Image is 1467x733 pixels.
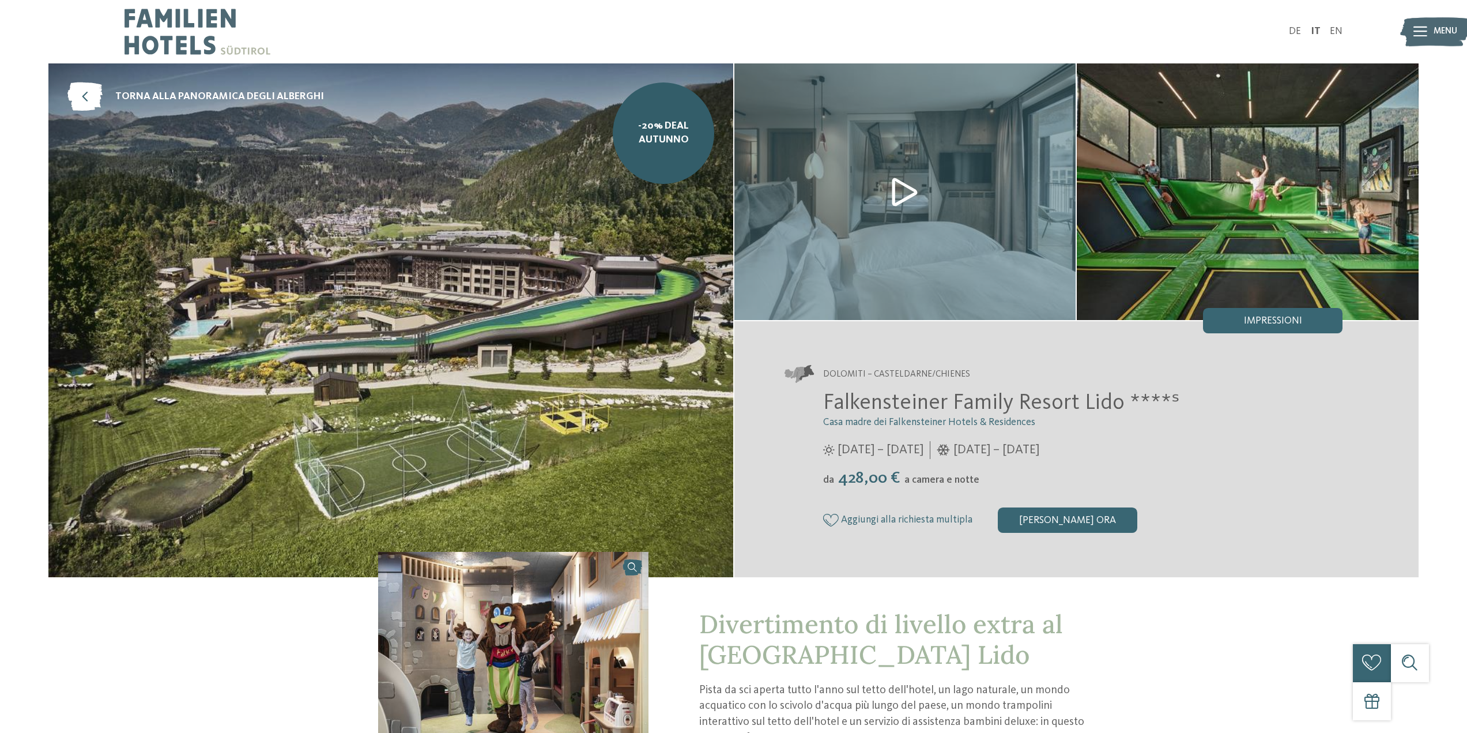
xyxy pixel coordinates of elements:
span: Menu [1434,25,1457,38]
span: [DATE] – [DATE] [838,441,923,459]
span: Falkensteiner Family Resort Lido ****ˢ [823,392,1180,414]
a: EN [1330,27,1342,36]
span: da [823,475,834,485]
span: 428,00 € [835,470,903,487]
img: Il family hotel a Chienes dal fascino particolare [1077,63,1419,320]
span: Dolomiti – Casteldarne/Chienes [823,369,970,381]
span: [DATE] – [DATE] [953,441,1039,459]
a: DE [1289,27,1301,36]
img: Il family hotel a Chienes dal fascino particolare [734,63,1076,320]
span: Divertimento di livello extra al [GEOGRAPHIC_DATA] Lido [699,608,1063,671]
span: Casa madre dei Falkensteiner Hotels & Residences [823,418,1035,427]
i: Orari d'apertura inverno [937,445,950,456]
a: IT [1311,27,1321,36]
span: a camera e notte [904,475,979,485]
span: Aggiungi alla richiesta multipla [841,514,972,525]
i: Orari d'apertura estate [823,445,835,456]
span: -20% Deal Autunno [623,119,705,148]
span: Impressioni [1244,316,1302,326]
img: Il family hotel a Chienes dal fascino particolare [48,63,733,577]
a: -20% Deal Autunno [613,82,714,184]
span: torna alla panoramica degli alberghi [115,90,324,104]
div: [PERSON_NAME] ora [998,508,1137,533]
a: torna alla panoramica degli alberghi [67,82,324,111]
